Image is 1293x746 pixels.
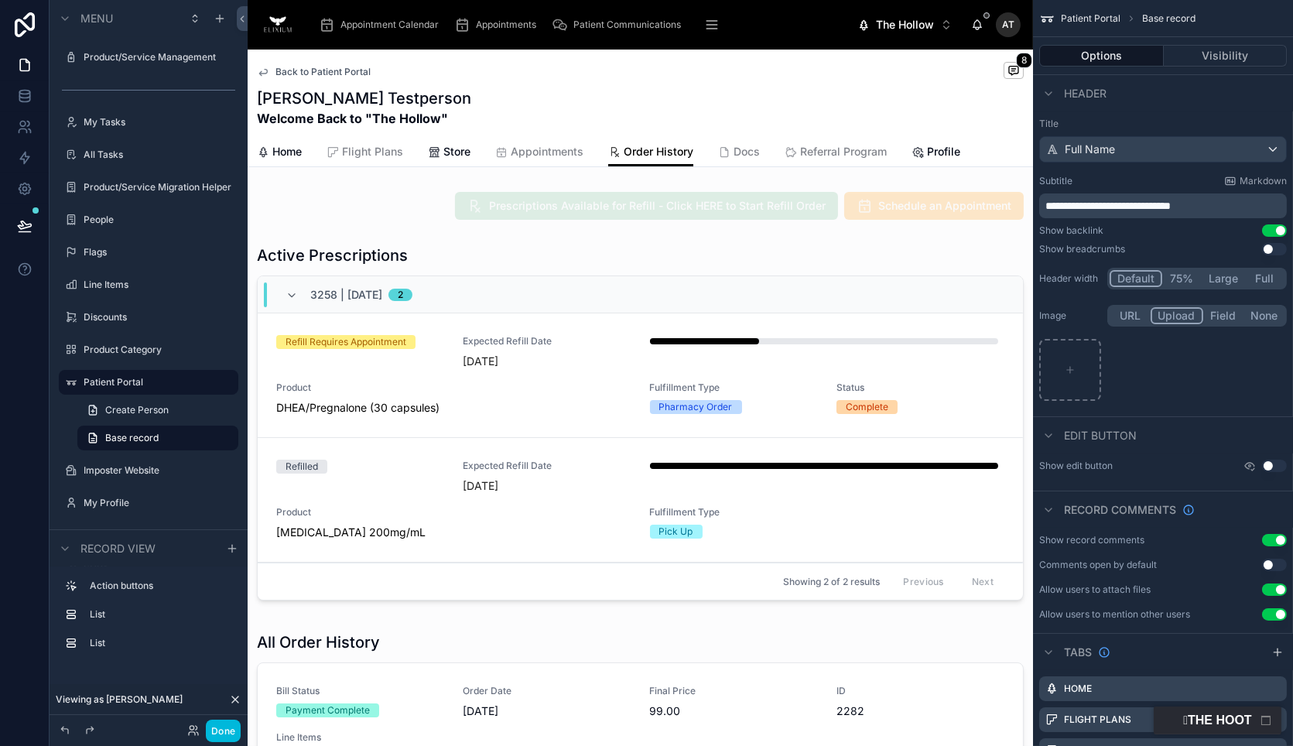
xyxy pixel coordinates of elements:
[1039,559,1157,571] div: Comments open by default
[495,138,583,169] a: Appointments
[1110,270,1162,287] button: Default
[1142,12,1196,25] span: Base record
[1039,534,1144,546] div: Show record comments
[428,138,470,169] a: Store
[257,87,471,109] h1: [PERSON_NAME] Testperson
[105,404,169,416] span: Create Person
[90,580,226,592] label: Action buttons
[1064,683,1092,695] label: Home
[84,214,229,226] label: People
[257,138,302,169] a: Home
[398,289,403,301] div: 2
[1004,62,1024,81] button: 8
[1039,272,1101,285] label: Header width
[476,19,536,31] span: Appointments
[1203,307,1244,324] button: Field
[912,138,960,169] a: Profile
[1016,53,1032,68] span: 8
[511,144,583,159] span: Appointments
[84,116,229,128] label: My Tasks
[56,693,183,706] span: Viewing as [PERSON_NAME]
[1064,713,1131,726] label: Flight Plans
[80,11,113,26] span: Menu
[206,720,241,742] button: Done
[450,11,547,39] a: Appointments
[1039,243,1125,255] div: Show breadcrumbs
[260,12,296,37] img: App logo
[845,11,965,39] button: Select Button
[84,149,229,161] label: All Tasks
[90,637,226,649] label: List
[80,541,156,556] span: Record view
[876,17,934,33] span: The Hollow
[84,464,229,477] label: Imposter Website
[547,11,692,39] a: Patient Communications
[105,432,159,444] span: Base record
[1151,307,1203,324] button: Upload
[1243,307,1284,324] button: None
[1245,270,1284,287] button: Full
[272,144,302,159] span: Home
[783,576,880,588] span: Showing 2 of 2 results
[1039,460,1113,472] label: Show edit button
[1202,270,1245,287] button: Large
[608,138,693,167] a: Order History
[84,311,229,323] label: Discounts
[84,246,229,258] label: Flags
[1039,118,1287,130] label: Title
[573,19,681,31] span: Patient Communications
[90,608,226,621] label: List
[1064,86,1107,101] span: Header
[275,66,371,78] span: Back to Patient Portal
[1061,12,1120,25] span: Patient Portal
[314,11,450,39] a: Appointment Calendar
[800,144,887,159] span: Referral Program
[718,138,760,169] a: Docs
[927,144,960,159] span: Profile
[1039,45,1164,67] button: Options
[1162,270,1202,287] button: 75%
[77,426,238,450] a: Base record
[342,144,403,159] span: Flight Plans
[84,376,229,388] label: Patient Portal
[84,51,229,63] label: Product/Service Management
[1224,175,1287,187] a: Markdown
[257,109,471,128] strong: Welcome Back to "The Hollow"
[1039,583,1151,596] div: Allow users to attach files
[257,66,371,78] a: Back to Patient Portal
[1065,142,1115,157] span: Full Name
[308,8,845,42] div: scrollable content
[1039,608,1190,621] div: Allow users to mention other users
[84,279,229,291] label: Line Items
[50,566,248,671] div: scrollable content
[1240,175,1287,187] span: Markdown
[1064,428,1137,443] span: Edit button
[327,138,403,169] a: Flight Plans
[84,497,229,509] label: My Profile
[1039,224,1103,237] div: Show backlink
[1039,310,1101,322] label: Image
[1110,307,1151,324] button: URL
[1164,45,1288,67] button: Visibility
[77,398,238,423] a: Create Person
[1064,645,1092,660] span: Tabs
[443,144,470,159] span: Store
[1039,193,1287,218] div: scrollable content
[340,19,439,31] span: Appointment Calendar
[1039,175,1072,187] label: Subtitle
[310,287,382,303] span: 3258 | [DATE]
[84,181,231,193] label: Product/Service Migration Helper
[1064,502,1176,518] span: Record comments
[84,344,229,356] label: Product Category
[1002,19,1014,31] span: AT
